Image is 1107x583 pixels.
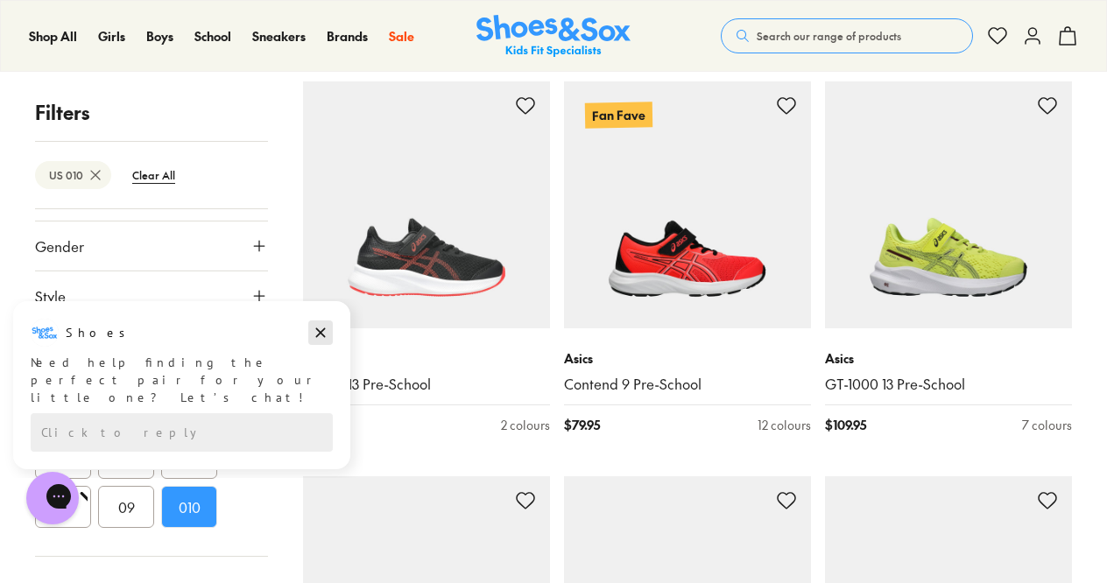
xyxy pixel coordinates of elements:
div: Message from Shoes. Need help finding the perfect pair for your little one? Let’s chat! [13,20,350,108]
span: Boys [146,27,173,45]
btn: US 010 [35,161,111,189]
a: Brands [327,27,368,46]
p: Asics [564,349,811,368]
span: Brands [327,27,368,45]
div: 12 colours [758,416,811,434]
button: Dismiss campaign [308,22,333,46]
span: Shop All [29,27,77,45]
iframe: Gorgias live chat messenger [18,466,88,530]
span: Style [35,285,66,306]
a: School [194,27,231,46]
a: GT-1000 13 Pre-School [825,375,1072,394]
img: Shoes logo [31,20,59,48]
span: Search our range of products [757,28,901,44]
span: $ 109.95 [825,416,866,434]
div: Reply to the campaigns [31,115,333,153]
span: Girls [98,27,125,45]
h3: Shoes [66,25,135,43]
a: Patriot 13 Pre-School [303,375,550,394]
button: 010 [161,486,217,528]
a: Fan Fave [564,81,811,328]
img: SNS_Logo_Responsive.svg [476,15,631,58]
a: Sale [389,27,414,46]
button: Style [35,271,268,320]
span: Gender [35,235,84,256]
a: Girls [98,27,125,46]
div: Campaign message [13,3,350,171]
button: Gender [35,221,268,270]
button: 09 [98,486,154,528]
p: Asics [825,349,1072,368]
p: Asics [303,349,550,368]
span: Sneakers [252,27,306,45]
a: Boys [146,27,173,46]
span: Sale [389,27,414,45]
p: Fan Fave [585,102,652,128]
button: Search our range of products [721,18,973,53]
span: $ 79.95 [564,416,600,434]
div: Need help finding the perfect pair for your little one? Let’s chat! [31,55,333,108]
span: School [194,27,231,45]
p: Filters [35,98,268,127]
btn: Clear All [118,159,189,191]
div: 7 colours [1022,416,1072,434]
div: 2 colours [501,416,550,434]
a: Contend 9 Pre-School [564,375,811,394]
a: Shop All [29,27,77,46]
a: Sneakers [252,27,306,46]
a: Shoes & Sox [476,15,631,58]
